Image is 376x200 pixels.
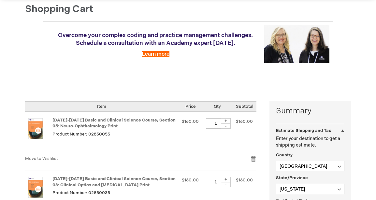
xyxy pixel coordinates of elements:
[52,132,110,137] span: Product Number: 02850055
[236,119,253,124] span: $160.00
[25,118,52,149] a: 2025-2026 Basic and Clinical Science Course, Section 05: Neuro-Ophthalmology Print
[25,3,93,15] span: Shopping Cart
[58,32,253,47] span: Overcome your complex coding and practice management challenges. Schedule a consultation with an ...
[221,123,231,129] div: -
[182,119,199,124] span: $160.00
[25,118,46,139] img: 2025-2026 Basic and Clinical Science Course, Section 05: Neuro-Ophthalmology Print
[276,175,308,180] span: State/Province
[276,152,293,158] span: Country
[276,106,344,117] strong: Summary
[264,25,329,63] img: Schedule a consultation with an Academy expert today
[206,118,225,129] input: Qty
[214,104,221,109] span: Qty
[182,178,199,183] span: $160.00
[206,177,225,187] input: Qty
[276,136,344,149] p: Enter your destination to get a shipping estimate.
[221,182,231,187] div: -
[97,104,106,109] span: Item
[236,104,253,109] span: Subtotal
[52,190,110,195] span: Product Number: 02850035
[276,128,331,133] strong: Estimate Shipping and Tax
[185,104,195,109] span: Price
[52,118,176,129] a: [DATE]-[DATE] Basic and Clinical Science Course, Section 05: Neuro-Ophthalmology Print
[25,156,58,161] a: Move to Wishlist
[142,51,169,57] a: Learn more
[52,176,176,188] a: [DATE]-[DATE] Basic and Clinical Science Course, Section 03: Clinical Optics and [MEDICAL_DATA] P...
[221,118,231,124] div: +
[236,178,253,183] span: $160.00
[221,177,231,182] div: +
[25,177,46,198] img: 2025-2026 Basic and Clinical Science Course, Section 03: Clinical Optics and Vision Rehabilitatio...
